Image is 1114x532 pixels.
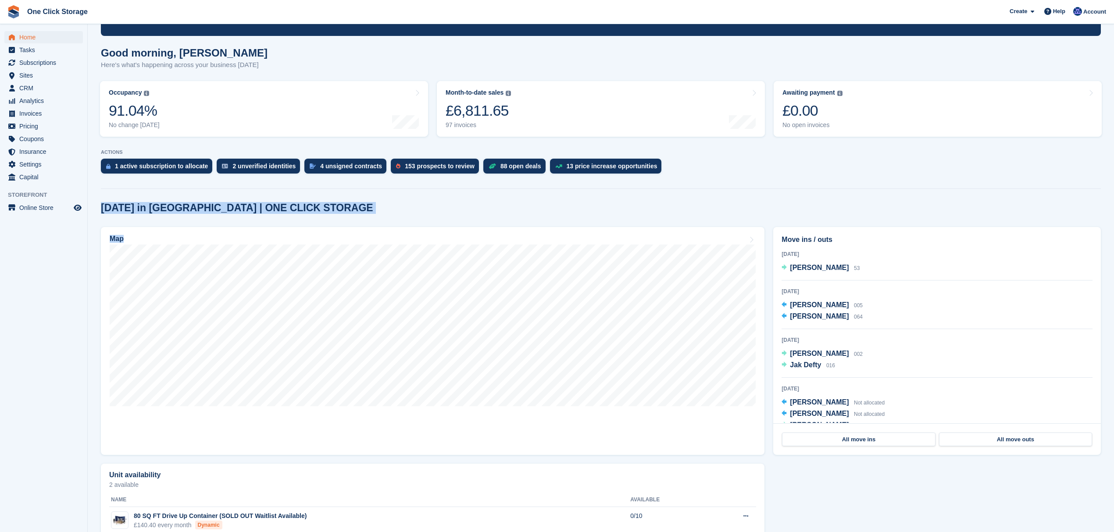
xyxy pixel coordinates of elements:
[109,493,630,507] th: Name
[782,360,835,371] a: Jak Defty 016
[790,301,849,309] span: [PERSON_NAME]
[144,91,149,96] img: icon-info-grey-7440780725fd019a000dd9b08b2336e03edf1995a4989e88bcd33f0948082b44.svg
[4,44,83,56] a: menu
[630,493,707,507] th: Available
[100,81,428,137] a: Occupancy 91.04% No change [DATE]
[19,69,72,82] span: Sites
[774,81,1102,137] a: Awaiting payment £0.00 No open invoices
[826,362,835,369] span: 016
[437,81,765,137] a: Month-to-date sales £6,811.65 97 invoices
[837,91,843,96] img: icon-info-grey-7440780725fd019a000dd9b08b2336e03edf1995a4989e88bcd33f0948082b44.svg
[396,163,400,169] img: prospect-51fa495bee0391a8d652442698ab0144808aea92771e9ea1ae160a38d050c398.svg
[101,60,268,70] p: Here's what's happening across your business [DATE]
[854,411,885,417] span: Not allocated
[111,514,128,527] img: 10-ft-container.jpg
[782,102,843,120] div: £0.00
[4,57,83,69] a: menu
[446,121,511,129] div: 97 invoices
[550,159,666,178] a: 13 price increase opportunities
[19,158,72,170] span: Settings
[567,163,657,170] div: 13 price increase opportunities
[4,171,83,183] a: menu
[109,89,142,96] div: Occupancy
[19,44,72,56] span: Tasks
[483,159,550,178] a: 88 open deals
[790,410,849,417] span: [PERSON_NAME]
[19,120,72,132] span: Pricing
[109,121,160,129] div: No change [DATE]
[19,133,72,145] span: Coupons
[4,107,83,120] a: menu
[106,163,111,169] img: active_subscription_to_allocate_icon-d502201f5373d7db506a760aba3b589e785aa758c864c3986d89f69b8ff3...
[101,47,268,59] h1: Good morning, [PERSON_NAME]
[782,287,1093,295] div: [DATE]
[854,265,860,271] span: 53
[19,202,72,214] span: Online Store
[782,121,843,129] div: No open invoices
[782,385,1093,393] div: [DATE]
[854,422,863,429] span: 023
[790,312,849,320] span: [PERSON_NAME]
[782,89,835,96] div: Awaiting payment
[115,163,208,170] div: 1 active subscription to allocate
[446,89,503,96] div: Month-to-date sales
[4,202,83,214] a: menu
[195,521,222,529] div: Dynamic
[310,163,316,169] img: contract_signature_icon-13c848040528278c33f63329250d36e43548de30e8caae1d1a13099fd9432cc5.svg
[782,300,863,311] a: [PERSON_NAME] 005
[134,521,307,530] div: £140.40 every month
[4,133,83,145] a: menu
[217,159,304,178] a: 2 unverified identities
[19,171,72,183] span: Capital
[790,361,821,369] span: Jak Defty
[101,227,764,455] a: Map
[72,202,83,213] a: Preview store
[4,120,83,132] a: menu
[8,191,87,199] span: Storefront
[782,311,863,323] a: [PERSON_NAME] 064
[19,145,72,158] span: Insurance
[782,234,1093,245] h2: Move ins / outs
[304,159,391,178] a: 4 unsigned contracts
[1073,7,1082,16] img: Thomas
[1083,7,1106,16] span: Account
[320,163,382,170] div: 4 unsigned contracts
[446,102,511,120] div: £6,811.65
[1053,7,1065,16] span: Help
[782,262,860,274] a: [PERSON_NAME] 53
[19,107,72,120] span: Invoices
[4,69,83,82] a: menu
[232,163,296,170] div: 2 unverified identities
[4,95,83,107] a: menu
[854,400,885,406] span: Not allocated
[101,149,1101,155] p: ACTIONS
[555,164,562,168] img: price_increase_opportunities-93ffe204e8149a01c8c9dc8f82e8f89637d9d84a8eef4429ea346261dce0b2c0.svg
[782,348,863,360] a: [PERSON_NAME] 002
[782,420,863,431] a: [PERSON_NAME] 023
[4,145,83,158] a: menu
[782,250,1093,258] div: [DATE]
[854,351,863,357] span: 002
[19,82,72,94] span: CRM
[500,163,541,170] div: 88 open deals
[939,433,1092,447] a: All move outs
[790,421,849,429] span: [PERSON_NAME]
[405,163,475,170] div: 153 prospects to review
[854,314,863,320] span: 064
[790,398,849,406] span: [PERSON_NAME]
[391,159,483,178] a: 153 prospects to review
[222,163,228,169] img: verify_identity-adf6edd0f0f0b5bbfe63781bf79b02c33cf7c696d77639b501bdc392416b5a36.svg
[19,57,72,69] span: Subscriptions
[854,302,863,309] span: 005
[790,350,849,357] span: [PERSON_NAME]
[109,471,161,479] h2: Unit availability
[110,235,124,243] h2: Map
[109,102,160,120] div: 91.04%
[782,433,935,447] a: All move ins
[790,264,849,271] span: [PERSON_NAME]
[101,202,373,214] h2: [DATE] in [GEOGRAPHIC_DATA] | ONE CLICK STORAGE
[101,159,217,178] a: 1 active subscription to allocate
[782,336,1093,344] div: [DATE]
[7,5,20,18] img: stora-icon-8386f47178a22dfd0bd8f6a31ec36ba5ce8667c1dd55bd0f319d3a0aa187defe.svg
[134,511,307,521] div: 80 SQ FT Drive Up Container (SOLD OUT Waitlist Available)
